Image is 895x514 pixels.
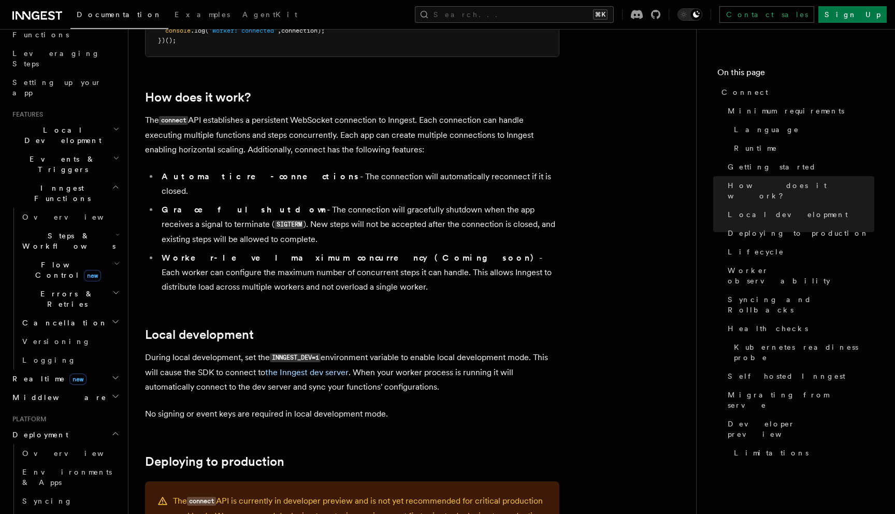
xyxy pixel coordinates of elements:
span: Platform [8,415,47,423]
a: Worker observability [724,261,874,290]
span: connection); [281,27,325,34]
a: Health checks [724,319,874,338]
button: Steps & Workflows [18,226,122,255]
code: connect [187,497,216,506]
span: Environments & Apps [22,468,112,487]
span: Setting up your app [12,78,102,97]
span: Cancellation [18,318,108,328]
span: Examples [175,10,230,19]
button: Cancellation [18,313,122,332]
a: Logging [18,351,122,369]
p: The API establishes a persistent WebSocket connection to Inngest. Each connection can handle exec... [145,113,559,157]
h4: On this page [717,66,874,83]
a: the Inngest dev server [265,367,349,377]
span: , [278,27,281,34]
span: })(); [158,37,176,44]
a: How does it work? [145,90,251,105]
a: Leveraging Steps [8,44,122,73]
a: Overview [18,444,122,463]
button: Toggle dark mode [677,8,702,21]
span: Errors & Retries [18,289,112,309]
button: Errors & Retries [18,284,122,313]
button: Middleware [8,388,122,407]
kbd: ⌘K [593,9,608,20]
li: - The connection will gracefully shutdown when the app receives a signal to terminate ( ). New st... [158,203,559,247]
strong: Graceful shutdown [162,205,327,215]
p: During local development, set the environment variable to enable local development mode. This wil... [145,350,559,394]
a: Minimum requirements [724,102,874,120]
a: Self hosted Inngest [724,367,874,386]
a: AgentKit [236,3,304,28]
a: Deploying to production [145,454,284,469]
span: Versioning [22,337,91,346]
a: Migrating from serve [724,386,874,415]
a: Contact sales [719,6,814,23]
a: Syncing [18,492,122,510]
a: Getting started [724,158,874,176]
span: Flow Control [18,260,114,280]
li: - Each worker can configure the maximum number of concurrent steps it can handle. This allows Inn... [158,251,559,294]
span: Self hosted Inngest [728,371,845,381]
a: Overview [18,208,122,226]
span: AgentKit [242,10,297,19]
span: Features [8,110,43,119]
span: 'Worker: connected' [209,27,278,34]
span: Worker observability [728,265,874,286]
span: Syncing [22,497,73,505]
button: Realtimenew [8,369,122,388]
code: connect [159,116,188,125]
a: Documentation [70,3,168,29]
span: Deploying to production [728,228,869,238]
a: Your first Functions [8,15,122,44]
span: Connect [721,87,768,97]
span: new [69,374,86,385]
code: INNGEST_DEV=1 [270,353,321,362]
strong: Automatic re-connections [162,172,360,181]
button: Search...⌘K [415,6,614,23]
a: Runtime [730,139,874,158]
strong: Worker-level maximum concurrency (Coming soon) [162,253,539,263]
span: Minimum requirements [728,106,844,116]
span: Limitations [734,448,809,458]
span: Overview [22,449,129,458]
a: Environments & Apps [18,463,122,492]
span: Getting started [728,162,816,172]
a: Sign Up [818,6,887,23]
span: How does it work? [728,180,874,201]
span: .log [191,27,205,34]
span: Documentation [77,10,162,19]
a: Versioning [18,332,122,351]
a: Examples [168,3,236,28]
button: Inngest Functions [8,179,122,208]
span: console [165,27,191,34]
span: Syncing and Rollbacks [728,294,874,315]
a: Developer preview [724,415,874,444]
span: Kubernetes readiness probe [734,342,874,363]
span: Leveraging Steps [12,49,100,68]
span: Events & Triggers [8,154,113,175]
span: new [84,270,101,281]
button: Deployment [8,425,122,444]
span: Local development [728,209,848,220]
span: Logging [22,356,76,364]
span: Developer preview [728,419,874,439]
button: Local Development [8,121,122,150]
div: Inngest Functions [8,208,122,369]
li: - The connection will automatically reconnect if it is closed. [158,169,559,198]
a: Setting up your app [8,73,122,102]
button: Events & Triggers [8,150,122,179]
span: Lifecycle [728,247,784,257]
span: Local Development [8,125,113,146]
a: Local development [724,205,874,224]
a: Lifecycle [724,242,874,261]
a: Syncing and Rollbacks [724,290,874,319]
span: Realtime [8,374,86,384]
a: Limitations [730,444,874,462]
span: Language [734,124,799,135]
span: Migrating from serve [728,390,874,410]
a: Local development [145,327,254,342]
span: Deployment [8,430,68,440]
span: Middleware [8,392,107,403]
a: Deploying to production [724,224,874,242]
a: How does it work? [724,176,874,205]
